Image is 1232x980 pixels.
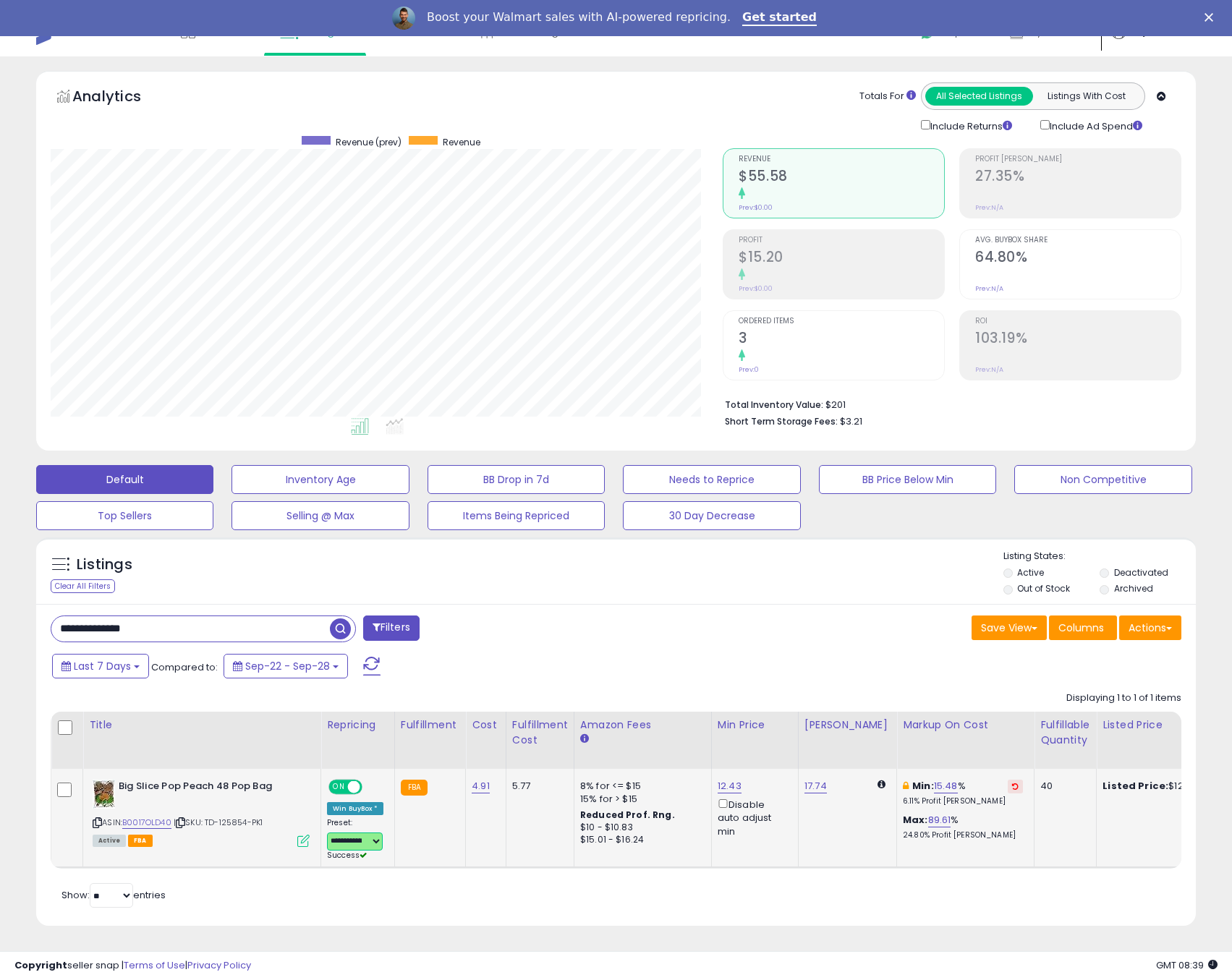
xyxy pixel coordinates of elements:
small: Prev: $0.00 [739,203,773,212]
div: $10 - $10.83 [580,822,700,834]
a: 89.61 [928,813,951,827]
span: Success [327,850,367,861]
a: Hi [PERSON_NAME] [1111,24,1194,56]
div: Amazon Fees [580,717,705,733]
button: Items Being Repriced [428,501,605,530]
label: Out of Stock [1017,582,1070,595]
div: Repricing [327,717,388,733]
img: Profile image for Adrian [392,7,415,30]
span: ROI [975,318,1181,325]
div: Boost your Walmart sales with AI-powered repricing. [427,10,731,25]
b: Reduced Prof. Rng. [580,809,675,821]
h2: 27.35% [975,168,1181,187]
div: 15% for > $15 [580,793,700,806]
div: seller snap | | [14,959,251,973]
span: Revenue (prev) [336,136,402,148]
label: Archived [1114,582,1153,595]
th: The percentage added to the cost of goods (COGS) that forms the calculator for Min & Max prices. [897,712,1035,769]
a: 4.91 [472,779,490,793]
b: Big Slice Pop Peach 48 Pop Bag [119,780,294,797]
small: FBA [401,780,428,796]
b: Short Term Storage Fees: [725,415,838,427]
li: $201 [725,395,1171,412]
label: Active [1017,566,1044,579]
p: 24.80% Profit [PERSON_NAME] [903,830,1023,840]
small: Amazon Fees. [580,733,589,746]
div: $12.48 [1103,780,1223,793]
b: Min: [912,779,934,793]
label: Deactivated [1114,566,1168,579]
div: Title [89,717,315,733]
small: Prev: N/A [975,203,1003,212]
div: % [903,814,1023,840]
a: Get started [742,10,817,26]
div: Displaying 1 to 1 of 1 items [1066,691,1181,705]
h2: 103.19% [975,330,1181,349]
button: Actions [1119,615,1181,640]
span: Sep-22 - Sep-28 [245,659,330,673]
button: Selling @ Max [231,501,409,530]
div: 8% for <= $15 [580,780,700,793]
h2: 3 [739,330,944,349]
div: Clear All Filters [51,579,115,593]
button: Last 7 Days [52,654,149,678]
h5: Listings [77,555,132,575]
span: Compared to: [151,660,218,674]
div: 40 [1040,780,1085,793]
a: 17.74 [804,779,827,793]
button: Inventory Age [231,465,409,494]
div: Win BuyBox * [327,802,383,815]
button: Save View [972,615,1047,640]
span: All listings currently available for purchase on Amazon [93,835,126,847]
button: Non Competitive [1014,465,1191,494]
span: Profit [PERSON_NAME] [975,155,1181,163]
div: [PERSON_NAME] [804,717,891,733]
span: $3.21 [840,414,862,428]
button: Columns [1049,615,1117,640]
div: Totals For [859,90,916,103]
a: 12.43 [718,779,742,793]
small: Prev: 0 [739,365,759,374]
img: 51PPlCkbt7L._SL40_.jpg [93,780,115,809]
b: Max: [903,813,928,827]
span: | SKU: TD-125854-PK1 [174,817,263,828]
small: Prev: N/A [975,365,1003,374]
span: Revenue [443,136,480,148]
div: Listed Price [1103,717,1228,733]
b: Total Inventory Value: [725,399,823,411]
a: 15.48 [934,779,958,793]
button: Top Sellers [36,501,213,530]
span: Profit [739,237,944,244]
div: % [903,780,1023,806]
h5: Analytics [72,86,169,110]
span: OFF [360,781,383,793]
span: Last 7 Days [74,659,131,673]
p: 6.11% Profit [PERSON_NAME] [903,796,1023,806]
button: BB Price Below Min [819,465,996,494]
div: Cost [472,717,500,733]
h2: $15.20 [739,249,944,268]
span: Ordered Items [739,318,944,325]
div: Fulfillment Cost [512,717,568,748]
span: 2025-10-6 08:39 GMT [1156,958,1218,972]
button: Needs to Reprice [623,465,800,494]
button: Listings With Cost [1032,87,1140,106]
div: ASIN: [93,780,310,845]
div: $15.01 - $16.24 [580,834,700,846]
span: Columns [1058,621,1104,635]
span: FBA [128,835,153,847]
div: Include Ad Spend [1029,117,1165,134]
strong: Copyright [14,958,67,972]
button: Filters [363,615,420,641]
button: BB Drop in 7d [428,465,605,494]
button: Default [36,465,213,494]
div: Include Returns [910,117,1029,134]
small: Prev: $0.00 [739,284,773,293]
div: Close [1205,13,1219,22]
a: Privacy Policy [187,958,251,972]
span: Show: entries [61,888,166,902]
p: Listing States: [1003,550,1196,563]
div: Fulfillment [401,717,459,733]
button: All Selected Listings [925,87,1033,106]
div: Disable auto adjust min [718,796,787,838]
